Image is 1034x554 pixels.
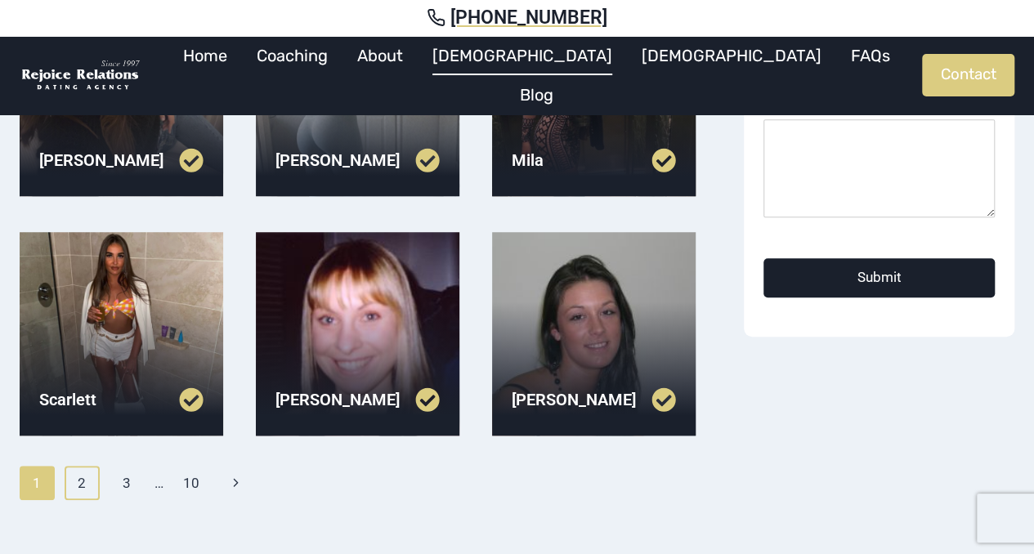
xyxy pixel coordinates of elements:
[418,36,627,75] a: [DEMOGRAPHIC_DATA]
[20,466,696,500] nav: Page navigation
[168,36,242,75] a: Home
[174,466,209,500] a: 10
[150,36,922,114] nav: Primary Navigation
[922,54,1014,96] a: Contact
[450,7,607,29] span: [PHONE_NUMBER]
[20,466,55,500] span: 1
[505,75,568,114] a: Blog
[627,36,836,75] a: [DEMOGRAPHIC_DATA]
[836,36,905,75] a: FAQs
[110,466,145,500] a: 3
[763,258,995,297] button: Submit
[154,467,163,498] span: …
[20,59,142,92] img: Rejoice Relations
[242,36,342,75] a: Coaching
[342,36,418,75] a: About
[65,466,100,500] a: 2
[20,7,1014,29] a: [PHONE_NUMBER]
